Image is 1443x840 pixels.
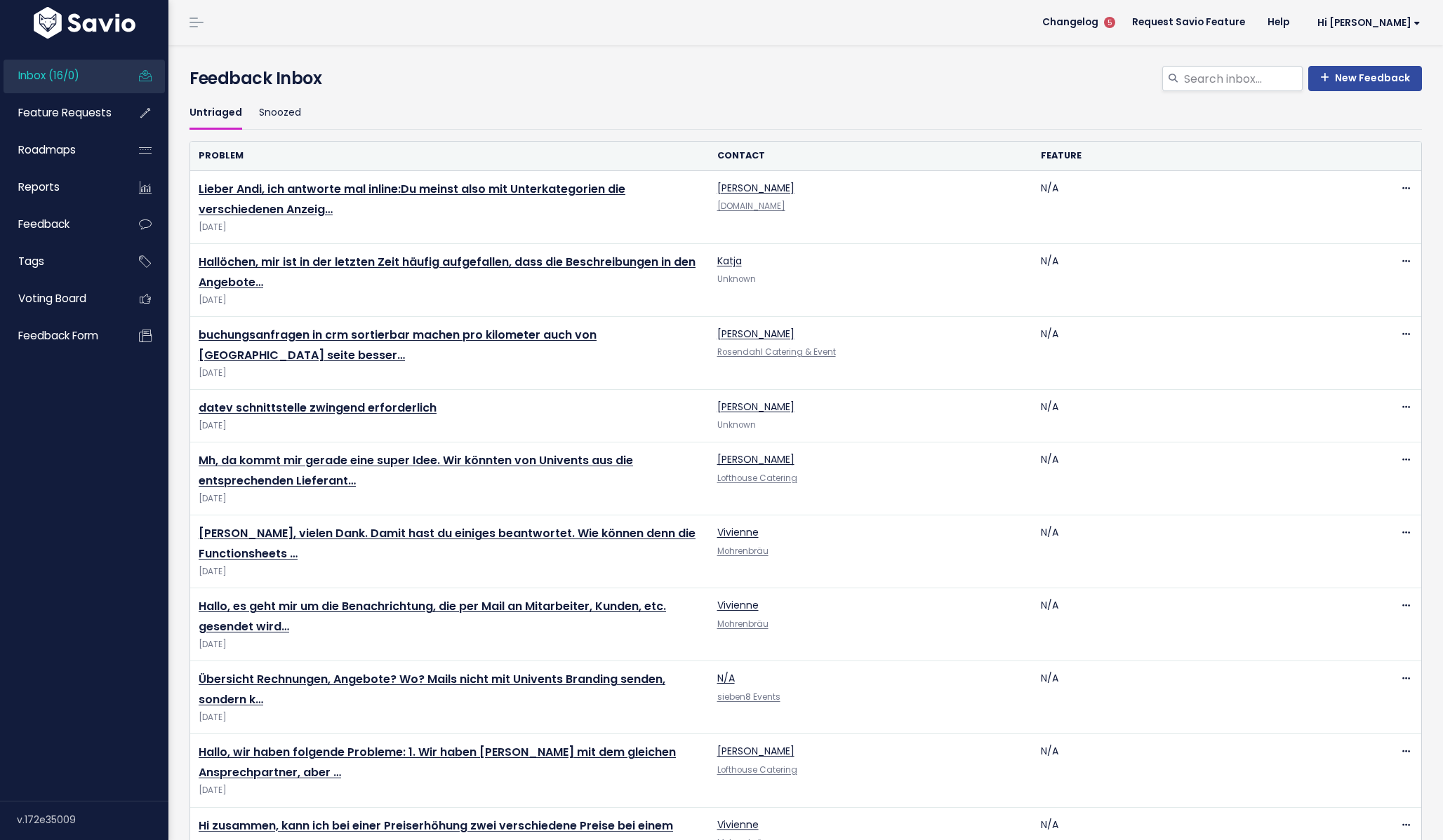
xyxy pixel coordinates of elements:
a: Hallo, es geht mir um die Benachrichtung, die per Mail an Mitarbeiter, Kunden, etc. gesendet wird… [199,598,666,635]
a: Inbox (16/0) [4,60,117,92]
th: Feature [1032,142,1357,170]
span: Feedback form [18,328,98,343]
span: Tags [18,254,44,269]
td: N/A [1032,588,1357,661]
a: Feedback [4,208,117,241]
span: Unknown [717,419,756,431]
a: Lofthouse Catering [717,473,797,484]
span: Hi [PERSON_NAME] [1317,18,1421,28]
span: [DATE] [199,366,700,381]
ul: Filter feature requests [189,97,1422,130]
td: N/A [1032,244,1357,317]
span: Changelog [1042,18,1098,27]
a: New Feedback [1308,66,1422,91]
a: Help [1256,12,1301,33]
a: Untriaged [189,97,242,130]
td: N/A [1032,317,1357,390]
span: [DATE] [199,637,700,652]
a: Hi [PERSON_NAME] [1301,12,1432,34]
a: Hallöchen, mir ist in der letzten Zeit häufig aufgefallen, dass die Beschreibungen in den Angebote… [199,254,696,290]
span: [DATE] [199,564,700,579]
span: Unknown [717,273,756,285]
td: N/A [1032,661,1357,734]
th: Problem [190,142,709,170]
a: [PERSON_NAME] [717,452,794,466]
span: [DATE] [199,293,700,308]
a: Übersicht Rechnungen, Angebote? Wo? Mails nicht mit Univents Branding senden, sondern k… [199,671,665,707]
a: Snoozed [259,97,301,130]
a: Vivienne [717,598,759,612]
th: Contact [709,142,1033,170]
a: Feedback form [4,320,117,352]
a: datev schnittstelle zwingend erforderlich [199,400,437,416]
a: Voting Board [4,283,117,315]
a: Request Savio Feature [1121,12,1256,33]
td: N/A [1032,734,1357,807]
span: Reports [18,179,60,194]
a: Mh, da kommt mir gerade eine super Idee. Wir könnten von Univents aus die entsprechenden Lieferant… [199,452,633,489]
span: Feature Requests [18,105,112,120]
span: Inbox (16/0) [18,68,79,83]
a: N/A [717,671,735,685]
div: v.172e35009 [17,801,168,838]
a: Hallo, wir haben folgende Probleme: 1. Wir haben [PERSON_NAME] mit dem gleichen Ansprechpartner, ... [199,744,676,780]
a: Reports [4,171,117,203]
span: Voting Board [18,291,86,306]
td: N/A [1032,390,1357,442]
span: 5 [1104,17,1115,28]
a: Mohrenbräu [717,618,769,630]
a: Roadmaps [4,134,117,166]
a: Mohrenbräu [717,546,769,557]
input: Search inbox... [1183,66,1303,91]
a: [PERSON_NAME] [717,327,794,341]
td: N/A [1032,515,1357,588]
a: [PERSON_NAME], vielen Dank. Damit hast du einiges beantwortet. Wie können denn die Functionsheets … [199,525,696,562]
a: sieben8 Events [717,691,780,703]
a: [PERSON_NAME] [717,181,794,195]
a: [DOMAIN_NAME] [717,201,785,212]
a: [PERSON_NAME] [717,400,794,414]
a: Tags [4,245,117,278]
a: Vivienne [717,525,759,539]
span: [DATE] [199,419,700,433]
a: Vivienne [717,818,759,832]
a: Lofthouse Catering [717,764,797,775]
td: N/A [1032,442,1357,515]
a: Lieber Andi, ich antworte mal inline:Du meinst also mit Unterkategorien die verschiedenen Anzeig… [199,181,625,217]
a: Katja [717,254,742,268]
span: [DATE] [199,220,700,235]
a: Rosendahl Catering & Event [717,346,836,358]
span: Feedback [18,217,69,231]
td: N/A [1032,171,1357,244]
a: buchungsanfragen in crm sortierbar machen pro kilometer auch von [GEOGRAPHIC_DATA] seite besser… [199,327,597,363]
img: logo-white.9d6f32f41409.svg [30,7,139,39]
h4: Feedback Inbox [189,66,1422,91]
span: [DATE] [199,783,700,798]
span: [DATE] [199,710,700,725]
span: [DATE] [199,492,700,506]
a: Feature Requests [4,97,117,129]
a: [PERSON_NAME] [717,744,794,758]
span: Roadmaps [18,142,76,157]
